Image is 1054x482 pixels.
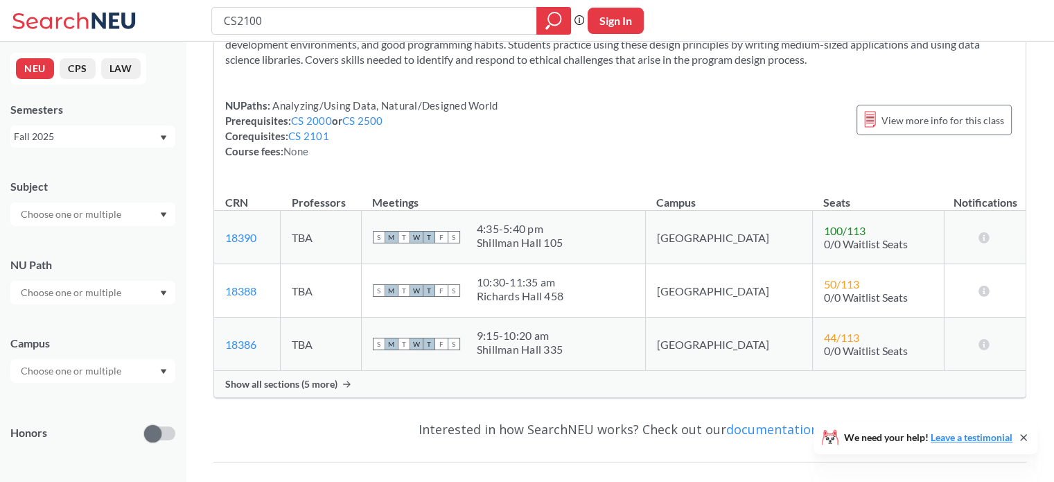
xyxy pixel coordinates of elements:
span: View more info for this class [881,112,1004,129]
span: None [283,145,308,157]
svg: Dropdown arrow [160,291,167,296]
span: M [385,284,398,297]
span: F [435,284,448,297]
th: Professors [281,181,361,211]
svg: Dropdown arrow [160,369,167,375]
span: S [373,231,385,243]
span: F [435,338,448,350]
a: CS 2000 [291,114,332,127]
div: NU Path [10,257,175,273]
input: Choose one or multiple [14,206,130,223]
div: Fall 2025Dropdown arrow [10,126,175,148]
span: 0/0 Waitlist Seats [824,237,908,250]
a: documentation! [726,421,821,438]
span: M [385,231,398,243]
td: TBA [281,211,361,264]
td: [GEOGRAPHIC_DATA] [645,264,812,318]
div: 4:35 - 5:40 pm [477,222,563,236]
span: 0/0 Waitlist Seats [824,344,908,357]
svg: magnifying glass [545,11,562,31]
a: 18390 [225,231,256,244]
button: Sign In [588,8,644,34]
div: Dropdown arrow [10,203,175,226]
a: 18386 [225,338,256,351]
span: Analyzing/Using Data, Natural/Designed World [270,99,498,112]
button: LAW [101,58,141,79]
span: M [385,338,398,350]
th: Seats [812,181,945,211]
div: CRN [225,195,248,210]
span: T [398,284,410,297]
div: Show all sections (5 more) [214,371,1026,397]
button: NEU [16,58,54,79]
div: Campus [10,336,175,351]
span: T [423,338,435,350]
th: Campus [645,181,812,211]
div: magnifying glass [536,7,571,35]
div: 10:30 - 11:35 am [477,275,563,289]
span: W [410,338,423,350]
p: Honors [10,425,47,441]
span: F [435,231,448,243]
th: Meetings [361,181,645,211]
span: 44 / 113 [824,331,859,344]
input: Choose one or multiple [14,284,130,301]
td: [GEOGRAPHIC_DATA] [645,211,812,264]
span: S [448,338,460,350]
a: CS 2500 [342,114,383,127]
td: TBA [281,318,361,371]
span: T [398,231,410,243]
span: T [423,231,435,243]
span: T [398,338,410,350]
input: Choose one or multiple [14,363,130,379]
div: Subject [10,179,175,194]
span: 0/0 Waitlist Seats [824,291,908,304]
div: Dropdown arrow [10,281,175,304]
div: Shillman Hall 105 [477,236,563,250]
input: Class, professor, course number, "phrase" [222,9,527,33]
span: S [448,284,460,297]
div: Semesters [10,102,175,117]
span: W [410,284,423,297]
span: 100 / 113 [824,224,866,237]
span: S [448,231,460,243]
span: We need your help! [844,433,1012,442]
div: Interested in how SearchNEU works? Check out our [213,409,1026,449]
td: TBA [281,264,361,318]
div: Dropdown arrow [10,359,175,383]
span: W [410,231,423,243]
span: 50 / 113 [824,277,859,291]
span: Show all sections (5 more) [225,378,337,390]
svg: Dropdown arrow [160,135,167,141]
div: 9:15 - 10:20 am [477,329,563,343]
a: 18388 [225,284,256,298]
a: Leave a testimonial [931,431,1012,443]
td: [GEOGRAPHIC_DATA] [645,318,812,371]
span: S [373,284,385,297]
div: Shillman Hall 335 [477,343,563,356]
div: Richards Hall 458 [477,289,563,303]
svg: Dropdown arrow [160,212,167,218]
a: CS 2101 [288,130,329,142]
span: T [423,284,435,297]
button: CPS [60,58,96,79]
div: Fall 2025 [14,129,159,144]
div: NUPaths: Prerequisites: or Corequisites: Course fees: [225,98,498,159]
th: Notifications [945,181,1026,211]
span: S [373,338,385,350]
